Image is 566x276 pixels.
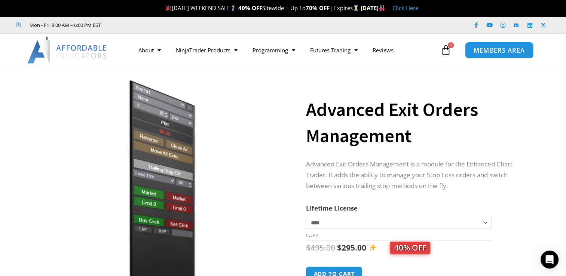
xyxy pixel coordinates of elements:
h1: Advanced Exit Orders Management [306,96,524,149]
iframe: Customer reviews powered by Trustpilot [111,21,223,29]
a: Futures Trading [303,42,365,59]
a: Clear options [306,233,317,238]
img: LogoAI | Affordable Indicators – NinjaTrader [27,37,108,64]
span: MEMBERS AREA [474,47,525,53]
img: ✨ [368,243,376,251]
strong: [DATE] [361,4,385,12]
a: 0 [429,39,462,61]
a: Reviews [365,42,401,59]
img: 🏌️‍♂️ [230,5,236,11]
strong: 70% OFF [306,4,330,12]
div: Open Intercom Messenger [541,251,559,269]
bdi: 495.00 [306,242,335,253]
a: NinjaTrader Products [168,42,245,59]
bdi: 295.00 [337,242,366,253]
img: 🎉 [166,5,171,11]
p: Advanced Exit Orders Management is a module for the Enhanced Chart Trader. It adds the ability to... [306,159,524,191]
a: Click Here [392,4,418,12]
span: Mon - Fri: 8:00 AM – 6:00 PM EST [28,21,101,30]
span: 40% OFF [390,242,430,254]
span: $ [306,242,310,253]
label: Lifetime License [306,204,357,212]
img: ⌛ [353,5,359,11]
strong: 40% OFF [238,4,262,12]
a: Programming [245,42,303,59]
a: About [131,42,168,59]
span: $ [337,242,341,253]
span: 0 [448,42,454,48]
span: [DATE] WEEKEND SALE Sitewide + Up To | Expires [164,4,360,12]
a: MEMBERS AREA [465,42,533,58]
img: 🏭 [379,5,385,11]
nav: Menu [131,42,439,59]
